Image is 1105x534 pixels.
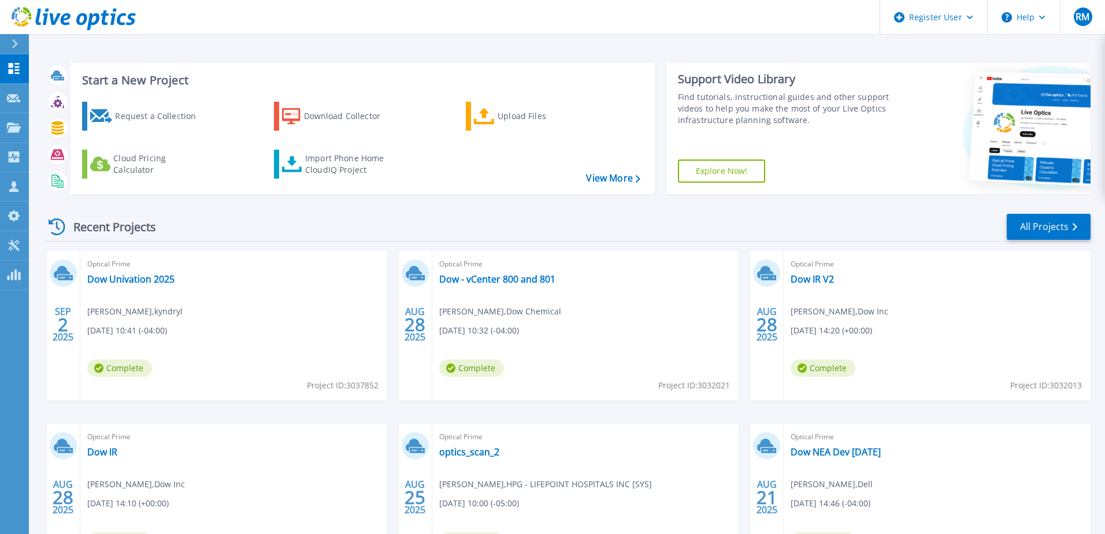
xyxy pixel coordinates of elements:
[439,478,652,491] span: [PERSON_NAME] , HPG - LIFEPOINT HOSPITALS INC [SYS]
[439,258,732,270] span: Optical Prime
[87,258,380,270] span: Optical Prime
[87,478,185,491] span: [PERSON_NAME] , Dow Inc
[82,150,211,179] a: Cloud Pricing Calculator
[1076,12,1089,21] span: RM
[404,303,426,346] div: AUG 2025
[87,305,183,318] span: [PERSON_NAME] , kyndryl
[439,273,555,285] a: Dow - vCenter 800 and 801
[791,324,872,337] span: [DATE] 14:20 (+00:00)
[586,173,640,184] a: View More
[757,320,777,329] span: 28
[58,320,68,329] span: 2
[498,105,590,128] div: Upload Files
[87,431,380,443] span: Optical Prime
[53,492,73,502] span: 28
[791,305,888,318] span: [PERSON_NAME] , Dow Inc
[307,379,379,392] span: Project ID: 3037852
[791,497,870,510] span: [DATE] 14:46 (-04:00)
[439,324,519,337] span: [DATE] 10:32 (-04:00)
[113,153,206,176] div: Cloud Pricing Calculator
[305,153,395,176] div: Import Phone Home CloudIQ Project
[439,431,732,443] span: Optical Prime
[791,478,873,491] span: [PERSON_NAME] , Dell
[52,303,74,346] div: SEP 2025
[87,273,175,285] a: Dow Univation 2025
[87,324,167,337] span: [DATE] 10:41 (-04:00)
[439,305,561,318] span: [PERSON_NAME] , Dow Chemical
[87,497,169,510] span: [DATE] 14:10 (+00:00)
[678,72,894,87] div: Support Video Library
[304,105,396,128] div: Download Collector
[87,359,152,377] span: Complete
[678,91,894,126] div: Find tutorials, instructional guides and other support videos to help you make the most of your L...
[404,476,426,518] div: AUG 2025
[791,431,1084,443] span: Optical Prime
[678,160,766,183] a: Explore Now!
[439,359,504,377] span: Complete
[52,476,74,518] div: AUG 2025
[405,320,425,329] span: 28
[756,303,778,346] div: AUG 2025
[274,102,403,131] a: Download Collector
[1007,214,1091,240] a: All Projects
[82,102,211,131] a: Request a Collection
[658,379,730,392] span: Project ID: 3032021
[45,213,172,241] div: Recent Projects
[757,492,777,502] span: 21
[115,105,207,128] div: Request a Collection
[82,74,640,87] h3: Start a New Project
[791,273,834,285] a: Dow IR V2
[466,102,595,131] a: Upload Files
[791,446,881,458] a: Dow NEA Dev [DATE]
[439,497,519,510] span: [DATE] 10:00 (-05:00)
[1010,379,1082,392] span: Project ID: 3032013
[756,476,778,518] div: AUG 2025
[791,258,1084,270] span: Optical Prime
[87,446,117,458] a: Dow IR
[439,446,499,458] a: optics_scan_2
[791,359,855,377] span: Complete
[405,492,425,502] span: 25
